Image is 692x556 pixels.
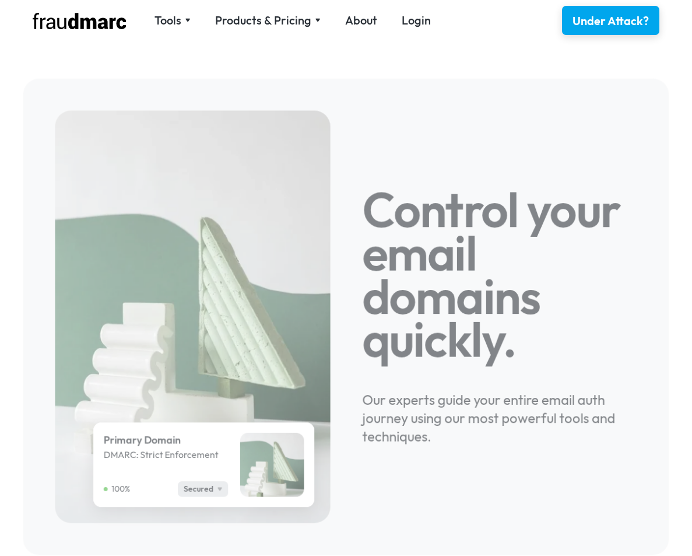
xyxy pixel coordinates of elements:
div: Tools [154,12,191,29]
a: Login [402,12,431,29]
div: Tools [154,12,181,29]
div: Products & Pricing [215,12,311,29]
h1: Control your email domains quickly. [362,188,637,361]
div: 100% [111,483,129,495]
a: Under Attack? [562,6,659,35]
div: Secured [183,483,213,495]
div: DMARC: Strict Enforcement [103,448,228,462]
div: Primary Domain [103,433,228,447]
div: Under Attack? [572,13,649,29]
a: About [345,12,377,29]
div: Our experts guide your entire email auth journey using our most powerful tools and techniques. [362,373,637,445]
div: Products & Pricing [215,12,321,29]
